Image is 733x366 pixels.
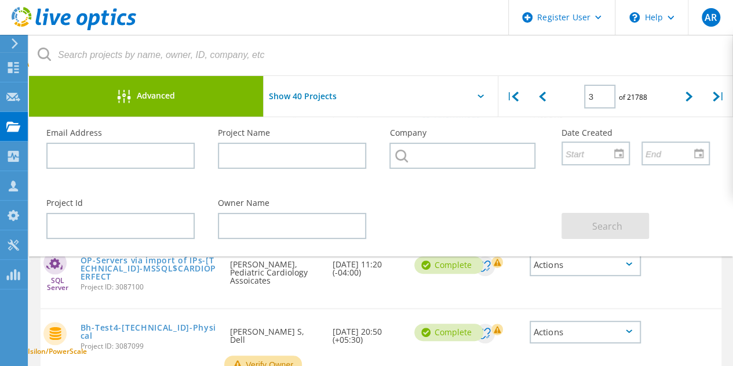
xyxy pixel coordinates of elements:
[218,199,366,207] label: Owner Name
[46,129,195,137] label: Email Address
[81,284,219,291] span: Project ID: 3087100
[218,129,366,137] label: Project Name
[81,324,219,340] a: Bh-Test4-[TECHNICAL_ID]-Physical
[224,242,326,296] div: [PERSON_NAME], Pediatric Cardiology Assoicates
[81,256,219,281] a: OP-Servers via import of IPs-[TECHNICAL_ID]-MSSQL$CARDIOPERFECT
[563,142,621,164] input: Start
[41,277,75,291] span: SQL Server
[561,213,649,239] button: Search
[414,324,483,341] div: Complete
[137,92,175,100] span: Advanced
[705,13,717,22] span: AR
[327,309,409,356] div: [DATE] 20:50 (+05:30)
[81,343,219,350] span: Project ID: 3087099
[643,142,701,164] input: End
[629,12,640,23] svg: \n
[224,309,326,356] div: [PERSON_NAME] S, Dell
[618,92,647,102] span: of 21788
[389,129,538,137] label: Company
[530,321,641,343] div: Actions
[12,24,136,32] a: Live Optics Dashboard
[46,199,195,207] label: Project Id
[703,76,733,117] div: |
[530,253,641,276] div: Actions
[498,76,528,117] div: |
[414,256,483,274] div: Complete
[592,220,622,233] span: Search
[561,129,710,137] label: Date Created
[28,348,87,355] span: Isilon/PowerScale
[327,242,409,288] div: [DATE] 11:20 (-04:00)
